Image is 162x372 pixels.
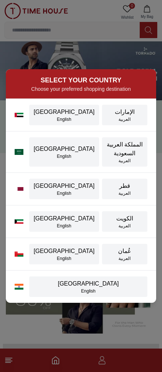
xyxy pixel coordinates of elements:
[15,149,23,155] img: Saudi Arabia flag
[29,244,99,264] button: [GEOGRAPHIC_DATA]English
[34,288,143,294] div: English
[34,279,143,288] div: [GEOGRAPHIC_DATA]
[106,256,143,261] div: العربية
[102,105,147,125] button: الإماراتالعربية
[106,223,143,229] div: العربية
[34,116,95,122] div: English
[34,256,95,261] div: English
[34,247,95,256] div: [GEOGRAPHIC_DATA]
[102,211,147,232] button: الكويتالعربية
[29,105,99,125] button: [GEOGRAPHIC_DATA]English
[34,153,95,159] div: English
[29,137,99,167] button: [GEOGRAPHIC_DATA]English
[102,179,147,199] button: قطرالعربية
[106,214,143,223] div: الكويت
[106,247,143,256] div: عُمان
[106,116,143,122] div: العربية
[34,182,95,190] div: [GEOGRAPHIC_DATA]
[29,179,99,199] button: [GEOGRAPHIC_DATA]English
[102,137,147,167] button: المملكة العربية السعوديةالعربية
[106,158,143,164] div: العربية
[15,252,23,256] img: Oman flag
[34,214,95,223] div: [GEOGRAPHIC_DATA]
[15,219,23,224] img: Kuwait flag
[29,276,147,297] button: [GEOGRAPHIC_DATA]English
[106,108,143,116] div: الإمارات
[102,244,147,264] button: عُمانالعربية
[34,108,95,116] div: [GEOGRAPHIC_DATA]
[15,284,23,290] img: India flag
[106,190,143,196] div: العربية
[34,145,95,153] div: [GEOGRAPHIC_DATA]
[106,140,143,158] div: المملكة العربية السعودية
[15,187,23,191] img: Qatar flag
[34,190,95,196] div: English
[29,211,99,232] button: [GEOGRAPHIC_DATA]English
[106,182,143,190] div: قطر
[15,85,147,93] p: Choose your preferred shopping destination
[15,113,23,117] img: UAE flag
[34,223,95,229] div: English
[15,75,147,85] h2: SELECT YOUR COUNTRY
